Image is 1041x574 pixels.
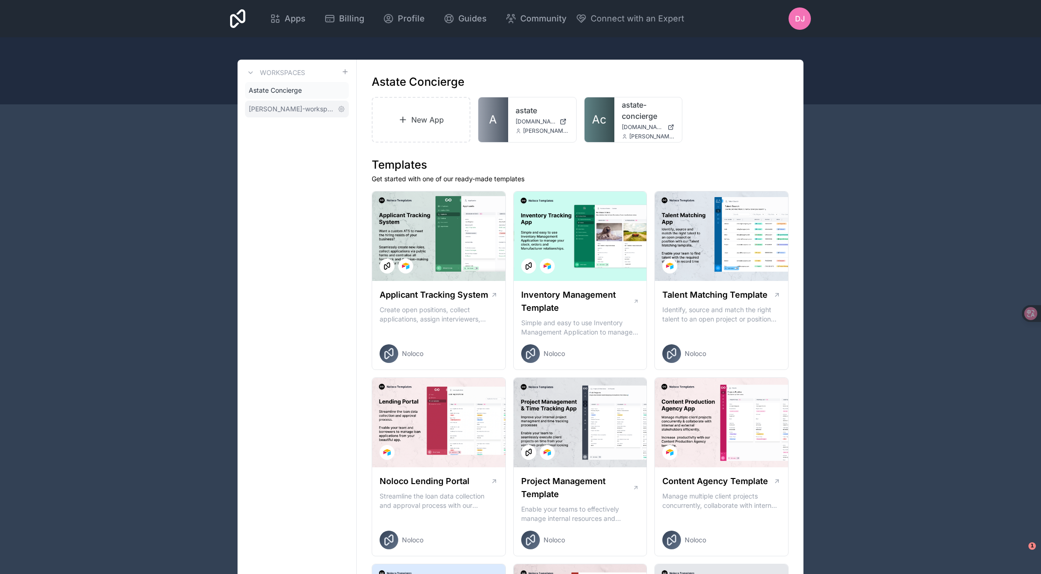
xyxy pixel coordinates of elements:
a: Community [498,8,574,29]
span: Noloco [544,349,565,358]
h1: Inventory Management Template [521,288,633,314]
a: [PERSON_NAME]-workspace [245,101,349,117]
span: Noloco [402,349,423,358]
button: Connect with an Expert [576,12,684,25]
a: astate [516,105,569,116]
span: [DOMAIN_NAME] [516,118,556,125]
img: Airtable Logo [402,262,409,270]
p: Simple and easy to use Inventory Management Application to manage your stock, orders and Manufact... [521,318,640,337]
p: Manage multiple client projects concurrently, collaborate with internal and external stakeholders... [662,492,781,510]
span: Noloco [685,349,706,358]
h1: Templates [372,157,789,172]
span: [PERSON_NAME][EMAIL_ADDRESS][DOMAIN_NAME] [629,133,675,140]
img: Airtable Logo [544,449,551,456]
a: Billing [317,8,372,29]
a: astate-concierge [622,99,675,122]
h1: Astate Concierge [372,75,464,89]
a: Workspaces [245,67,305,78]
iframe: Intercom live chat [1009,542,1032,565]
span: DJ [795,13,805,24]
img: Airtable Logo [383,449,391,456]
h1: Applicant Tracking System [380,288,488,301]
a: Apps [262,8,313,29]
span: Connect with an Expert [591,12,684,25]
span: Guides [458,12,487,25]
p: Streamline the loan data collection and approval process with our Lending Portal template. [380,492,498,510]
img: Airtable Logo [666,262,674,270]
h3: Workspaces [260,68,305,77]
a: Astate Concierge [245,82,349,99]
h1: Content Agency Template [662,475,768,488]
p: Enable your teams to effectively manage internal resources and execute client projects on time. [521,505,640,523]
h1: Noloco Lending Portal [380,475,469,488]
span: Noloco [685,535,706,545]
a: A [478,97,508,142]
span: Noloco [402,535,423,545]
span: Astate Concierge [249,86,302,95]
a: New App [372,97,470,143]
span: Community [520,12,566,25]
span: A [489,112,497,127]
p: Identify, source and match the right talent to an open project or position with our Talent Matchi... [662,305,781,324]
p: Create open positions, collect applications, assign interviewers, centralise candidate feedback a... [380,305,498,324]
p: Get started with one of our ready-made templates [372,174,789,184]
a: [DOMAIN_NAME] [516,118,569,125]
span: Apps [285,12,306,25]
a: Ac [585,97,614,142]
span: [PERSON_NAME][EMAIL_ADDRESS][DOMAIN_NAME] [523,127,569,135]
h1: Talent Matching Template [662,288,768,301]
span: Profile [398,12,425,25]
a: Profile [375,8,432,29]
a: [DOMAIN_NAME] [622,123,675,131]
span: Ac [592,112,606,127]
span: Billing [339,12,364,25]
span: 1 [1028,542,1036,550]
span: [DOMAIN_NAME] [622,123,664,131]
span: Noloco [544,535,565,545]
a: Guides [436,8,494,29]
img: Airtable Logo [666,449,674,456]
h1: Project Management Template [521,475,633,501]
span: [PERSON_NAME]-workspace [249,104,334,114]
img: Airtable Logo [544,262,551,270]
